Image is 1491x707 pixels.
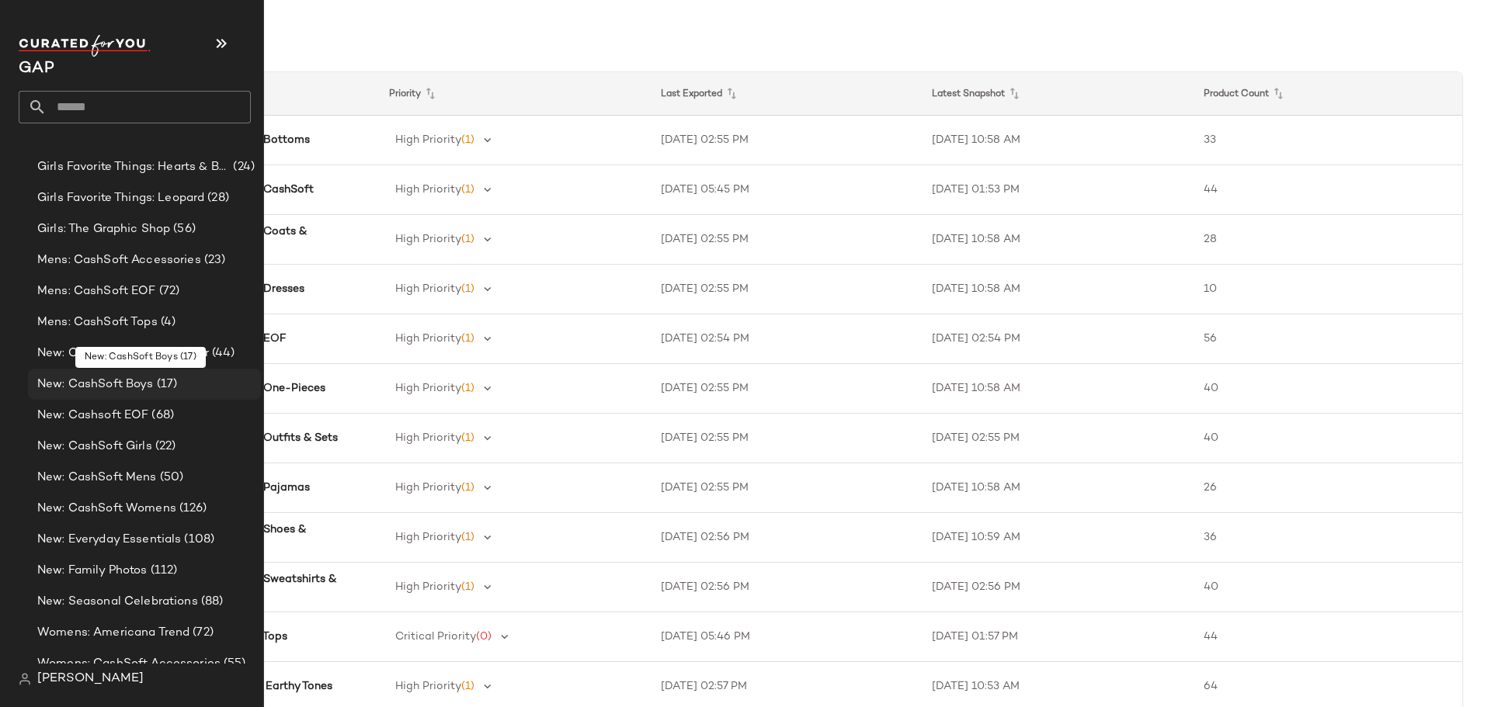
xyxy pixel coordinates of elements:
th: Latest Snapshot [919,72,1190,116]
span: High Priority [395,184,461,196]
span: (1) [461,581,474,593]
span: (1) [461,184,474,196]
span: Mens: CashSoft Accessories [37,251,201,269]
span: (28) [204,189,229,207]
td: [DATE] 10:58 AM [919,265,1190,314]
span: New: Everyday Essentials [37,531,181,549]
span: High Priority [395,134,461,146]
td: [DATE] 10:58 AM [919,116,1190,165]
span: Womens: CashSoft Accessories [37,655,221,673]
span: New: Cashsoft EOF [37,407,148,425]
td: [DATE] 02:55 PM [648,414,919,463]
td: 26 [1191,463,1462,513]
td: [DATE] 02:56 PM [919,563,1190,612]
th: Product Count [1191,72,1462,116]
span: (1) [461,432,474,444]
span: High Priority [395,482,461,494]
span: (55) [221,655,246,673]
td: [DATE] 02:56 PM [648,563,919,612]
th: Priority [377,72,648,116]
span: New: CashSoft Baby + Toddler [37,345,209,362]
span: (22) [152,438,176,456]
span: Girls: The Graphic Shop [37,220,170,238]
span: (17) [154,376,178,393]
td: 44 [1191,612,1462,662]
span: (126) [176,500,207,518]
td: [DATE] 01:53 PM [919,165,1190,215]
span: (44) [209,345,235,362]
td: [DATE] 10:58 AM [919,364,1190,414]
td: 56 [1191,314,1462,364]
span: (68) [148,407,174,425]
span: (56) [170,220,196,238]
span: (1) [461,234,474,245]
span: High Priority [395,383,461,394]
td: [DATE] 10:58 AM [919,463,1190,513]
span: (88) [198,593,224,611]
span: New: CashSoft Girls [37,438,152,456]
td: [DATE] 02:56 PM [648,513,919,563]
span: (1) [461,532,474,543]
span: High Priority [395,234,461,245]
td: [DATE] 02:55 PM [648,463,919,513]
span: Womens: Americana Trend [37,624,189,642]
span: High Priority [395,333,461,345]
td: [DATE] 02:55 PM [919,414,1190,463]
td: [DATE] 05:46 PM [648,612,919,662]
span: Girls Favorite Things: Hearts & Bows [37,158,230,176]
span: High Priority [395,681,461,692]
td: [DATE] 10:59 AM [919,513,1190,563]
td: 44 [1191,165,1462,215]
td: 10 [1191,265,1462,314]
span: (1) [461,283,474,295]
span: (72) [156,282,180,300]
span: Girls Favorite Things: Leopard [37,189,204,207]
span: New: CashSoft Mens [37,469,157,487]
td: 40 [1191,414,1462,463]
td: 40 [1191,563,1462,612]
span: High Priority [395,581,461,593]
td: 28 [1191,215,1462,265]
span: (24) [230,158,255,176]
img: cfy_white_logo.C9jOOHJF.svg [19,35,151,57]
span: Mens: CashSoft EOF [37,282,156,300]
span: Current Company Name [19,61,54,77]
span: New: CashSoft Boys [37,376,154,393]
td: 36 [1191,513,1462,563]
span: (1) [461,333,474,345]
td: [DATE] 01:57 PM [919,612,1190,662]
span: High Priority [395,432,461,444]
th: Last Exported [648,72,919,116]
td: [DATE] 02:55 PM [648,215,919,265]
span: (1) [461,681,474,692]
img: svg%3e [19,673,31,685]
td: [DATE] 02:55 PM [648,116,919,165]
span: (108) [181,531,214,549]
span: Mens: CashSoft Tops [37,314,158,331]
span: New: Family Photos [37,562,148,580]
td: [DATE] 02:55 PM [648,364,919,414]
span: High Priority [395,532,461,543]
td: [DATE] 05:45 PM [648,165,919,215]
span: (112) [148,562,178,580]
span: (1) [461,383,474,394]
span: (0) [476,631,492,643]
span: (1) [461,134,474,146]
span: [PERSON_NAME] [37,670,144,688]
td: [DATE] 02:54 PM [648,314,919,364]
span: Critical Priority [395,631,476,643]
span: New: Seasonal Celebrations [37,593,198,611]
td: [DATE] 10:58 AM [919,215,1190,265]
td: 33 [1191,116,1462,165]
td: 40 [1191,364,1462,414]
span: (72) [189,624,214,642]
span: (4) [158,314,176,331]
td: [DATE] 02:55 PM [648,265,919,314]
td: [DATE] 02:54 PM [919,314,1190,364]
span: (1) [461,482,474,494]
span: (50) [157,469,184,487]
span: New: CashSoft Womens [37,500,176,518]
span: (23) [201,251,226,269]
span: High Priority [395,283,461,295]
